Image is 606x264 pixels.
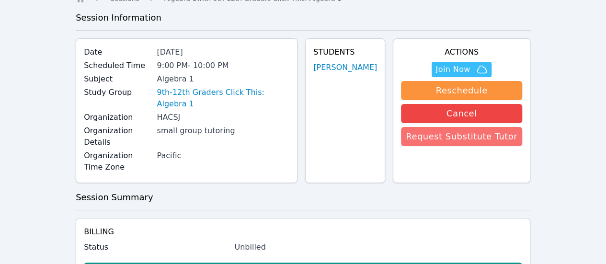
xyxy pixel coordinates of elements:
[157,60,289,71] div: 9:00 PM - 10:00 PM
[84,241,229,253] label: Status
[401,104,522,123] button: Cancel
[84,125,151,148] label: Organization Details
[84,60,151,71] label: Scheduled Time
[84,226,522,238] h4: Billing
[76,191,530,204] h3: Session Summary
[157,73,289,85] div: Algebra 1
[76,11,530,24] h3: Session Information
[401,46,522,58] h4: Actions
[435,64,470,75] span: Join Now
[313,46,377,58] h4: Students
[401,81,522,100] button: Reschedule
[84,73,151,85] label: Subject
[313,62,377,73] a: [PERSON_NAME]
[157,112,289,123] div: HACSJ
[157,125,289,137] div: small group tutoring
[84,150,151,173] label: Organization Time Zone
[234,241,522,253] div: Unbilled
[432,62,491,77] button: Join Now
[84,46,151,58] label: Date
[157,87,289,110] a: 9th-12th Graders Click This: Algebra 1
[84,87,151,98] label: Study Group
[84,112,151,123] label: Organization
[401,127,522,146] button: Request Substitute Tutor
[157,46,289,58] div: [DATE]
[157,150,289,161] div: Pacific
